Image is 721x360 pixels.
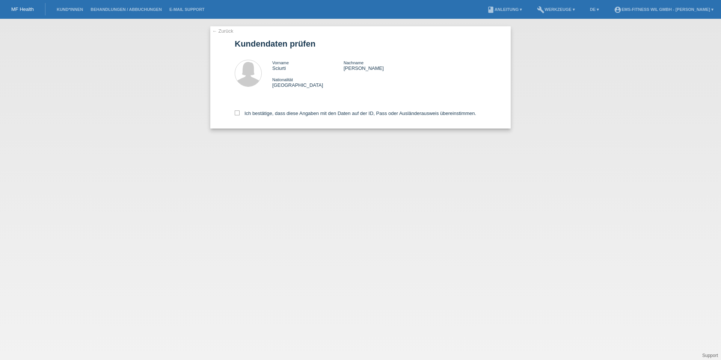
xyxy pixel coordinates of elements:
a: account_circleEMS-Fitness Wil GmbH - [PERSON_NAME] ▾ [610,7,717,12]
a: Kund*innen [53,7,87,12]
i: build [537,6,545,14]
span: Nachname [344,61,364,65]
div: [PERSON_NAME] [344,60,415,71]
h1: Kundendaten prüfen [235,39,486,48]
label: Ich bestätige, dass diese Angaben mit den Daten auf der ID, Pass oder Ausländerausweis übereinsti... [235,110,476,116]
a: MF Health [11,6,34,12]
a: Behandlungen / Abbuchungen [87,7,166,12]
a: E-Mail Support [166,7,208,12]
span: Vorname [272,61,289,65]
a: ← Zurück [212,28,233,34]
div: Sciurti [272,60,344,71]
i: book [487,6,495,14]
a: bookAnleitung ▾ [483,7,526,12]
a: Support [702,353,718,358]
i: account_circle [614,6,621,14]
a: buildWerkzeuge ▾ [533,7,579,12]
span: Nationalität [272,77,293,82]
a: DE ▾ [586,7,603,12]
div: [GEOGRAPHIC_DATA] [272,77,344,88]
